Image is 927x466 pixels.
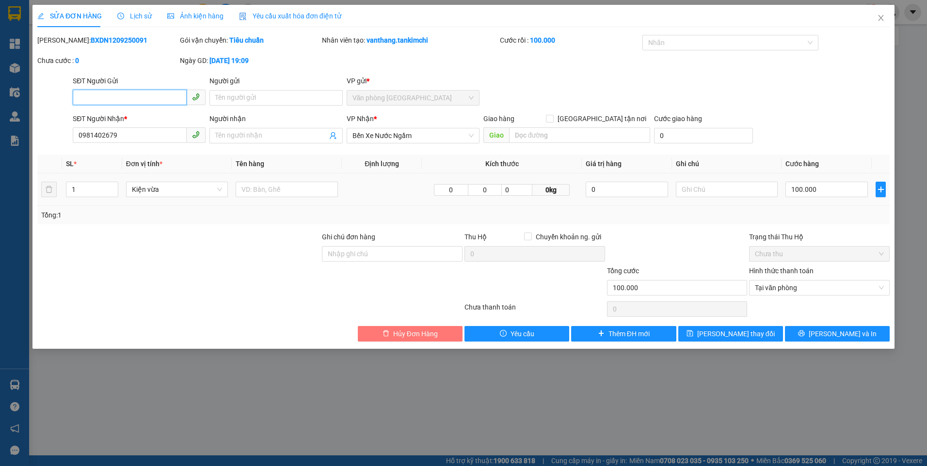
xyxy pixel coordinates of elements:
span: Giao [483,127,509,143]
div: Người gửi [209,76,342,86]
div: Nhân viên tạo: [322,35,498,46]
span: Giao hàng [483,115,514,123]
span: Tổng cước [607,267,639,275]
span: [PERSON_NAME] và In [809,328,877,339]
span: [GEOGRAPHIC_DATA] tận nơi [554,113,650,124]
b: [DATE] 19:09 [209,57,249,64]
span: plus [598,330,605,338]
span: Văn phòng Đà Nẵng [352,91,474,105]
span: Kích thước [485,160,519,168]
div: Chưa cước : [37,55,178,66]
button: printer[PERSON_NAME] và In [785,326,890,342]
div: Ngày GD: [180,55,320,66]
span: Ảnh kiện hàng [167,12,224,20]
button: Close [867,5,895,32]
span: phone [192,131,200,139]
span: 0kg [532,184,570,196]
span: Bến Xe Nước Ngầm [352,128,474,143]
span: Chưa thu [755,247,884,261]
span: Thu Hộ [464,233,487,241]
span: Yêu cầu xuất hóa đơn điện tử [239,12,341,20]
span: Kiện vừa [132,182,223,197]
b: Tiêu chuẩn [229,36,264,44]
button: deleteHủy Đơn Hàng [358,326,463,342]
button: plusThêm ĐH mới [571,326,676,342]
span: printer [798,330,805,338]
input: Ghi chú đơn hàng [322,246,463,262]
input: Cước giao hàng [654,128,753,143]
input: Dọc đường [509,127,651,143]
div: SĐT Người Gửi [73,76,206,86]
input: VD: Bàn, Ghế [236,182,338,197]
span: Chuyển khoản ng. gửi [532,232,605,242]
span: Tại văn phòng [755,280,884,295]
span: clock-circle [117,13,124,19]
span: plus [876,186,885,193]
b: vanthang.tankimchi [367,36,428,44]
span: save [687,330,693,338]
th: Ghi chú [672,155,782,173]
span: edit [37,13,44,19]
span: exclamation-circle [500,330,507,338]
span: Đơn vị tính [126,160,162,168]
button: save[PERSON_NAME] thay đổi [678,326,783,342]
span: delete [383,330,389,338]
span: user-add [329,132,337,140]
span: VP Nhận [347,115,374,123]
span: Yêu cầu [511,328,534,339]
div: Người nhận [209,113,342,124]
span: Lịch sử [117,12,152,20]
span: Định lượng [365,160,399,168]
span: Hủy Đơn Hàng [393,328,438,339]
span: [PERSON_NAME] thay đổi [697,328,775,339]
span: close [877,14,885,22]
div: Gói vận chuyển: [180,35,320,46]
span: phone [192,93,200,101]
span: SỬA ĐƠN HÀNG [37,12,102,20]
input: D [434,184,468,196]
div: Chưa thanh toán [463,302,606,319]
label: Ghi chú đơn hàng [322,233,375,241]
img: icon [239,13,247,20]
button: delete [41,182,57,197]
input: R [468,184,502,196]
span: Cước hàng [785,160,819,168]
span: picture [167,13,174,19]
div: Tổng: 1 [41,210,358,220]
label: Cước giao hàng [654,115,702,123]
span: Thêm ĐH mới [608,328,650,339]
div: VP gửi [347,76,479,86]
div: Trạng thái Thu Hộ [749,232,890,242]
div: SĐT Người Nhận [73,113,206,124]
button: exclamation-circleYêu cầu [464,326,569,342]
input: C [501,184,532,196]
input: Ghi Chú [676,182,778,197]
b: 0 [75,57,79,64]
b: 100.000 [530,36,555,44]
span: Giá trị hàng [586,160,622,168]
div: Cước rồi : [500,35,640,46]
div: [PERSON_NAME]: [37,35,178,46]
span: Tên hàng [236,160,264,168]
b: BXDN1209250091 [91,36,147,44]
label: Hình thức thanh toán [749,267,814,275]
button: plus [876,182,886,197]
span: SL [66,160,74,168]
